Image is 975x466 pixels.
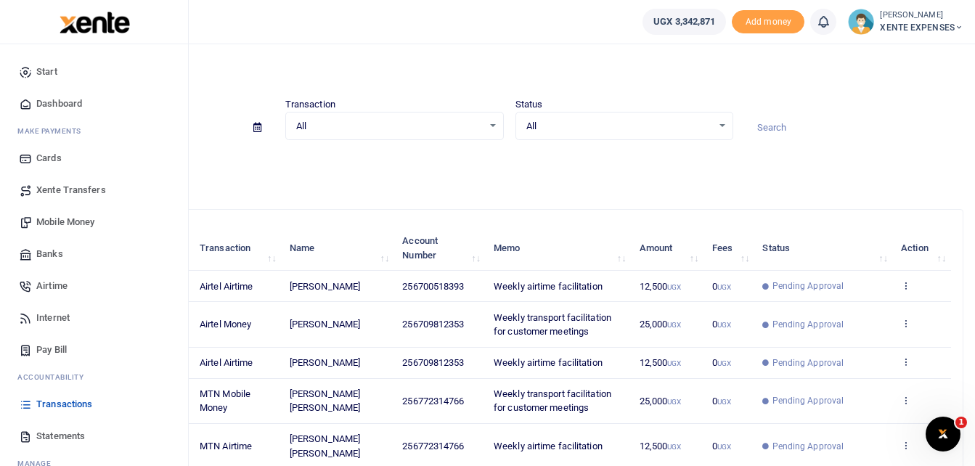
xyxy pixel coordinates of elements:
[36,215,94,229] span: Mobile Money
[640,281,682,292] span: 12,500
[515,97,543,112] label: Status
[712,357,731,368] span: 0
[667,321,681,329] small: UGX
[402,319,464,330] span: 256709812353
[848,9,874,35] img: profile-user
[732,10,804,34] li: Toup your wallet
[36,97,82,111] span: Dashboard
[200,388,250,414] span: MTN Mobile Money
[12,388,176,420] a: Transactions
[772,279,844,293] span: Pending Approval
[494,281,603,292] span: Weekly airtime facilitation
[12,334,176,366] a: Pay Bill
[667,398,681,406] small: UGX
[667,443,681,451] small: UGX
[772,440,844,453] span: Pending Approval
[717,283,731,291] small: UGX
[192,226,282,271] th: Transaction: activate to sort column ascending
[58,16,130,27] a: logo-small logo-large logo-large
[640,396,682,406] span: 25,000
[12,420,176,452] a: Statements
[282,226,394,271] th: Name: activate to sort column ascending
[640,357,682,368] span: 12,500
[732,15,804,26] a: Add money
[640,441,682,451] span: 12,500
[55,158,963,173] p: Download
[732,10,804,34] span: Add money
[880,9,963,22] small: [PERSON_NAME]
[717,321,731,329] small: UGX
[12,142,176,174] a: Cards
[494,357,603,368] span: Weekly airtime facilitation
[667,359,681,367] small: UGX
[394,226,486,271] th: Account Number: activate to sort column ascending
[36,397,92,412] span: Transactions
[200,319,251,330] span: Airtel Money
[637,9,732,35] li: Wallet ballance
[200,281,253,292] span: Airtel Airtime
[494,441,603,451] span: Weekly airtime facilitation
[402,396,464,406] span: 256772314766
[494,312,611,338] span: Weekly transport facilitation for customer meetings
[955,417,967,428] span: 1
[745,115,963,140] input: Search
[12,270,176,302] a: Airtime
[494,388,611,414] span: Weekly transport facilitation for customer meetings
[772,394,844,407] span: Pending Approval
[28,372,83,383] span: countability
[880,21,963,34] span: XENTE EXPENSES
[290,433,360,459] span: [PERSON_NAME] [PERSON_NAME]
[703,226,754,271] th: Fees: activate to sort column ascending
[12,238,176,270] a: Banks
[296,119,483,134] span: All
[12,120,176,142] li: M
[402,441,464,451] span: 256772314766
[712,396,731,406] span: 0
[36,151,62,165] span: Cards
[772,318,844,331] span: Pending Approval
[712,319,731,330] span: 0
[893,226,951,271] th: Action: activate to sort column ascending
[653,15,715,29] span: UGX 3,342,871
[631,226,703,271] th: Amount: activate to sort column ascending
[290,388,360,414] span: [PERSON_NAME] [PERSON_NAME]
[25,126,81,136] span: ake Payments
[486,226,632,271] th: Memo: activate to sort column ascending
[712,281,731,292] span: 0
[772,356,844,369] span: Pending Approval
[712,441,731,451] span: 0
[200,357,253,368] span: Airtel Airtime
[754,226,893,271] th: Status: activate to sort column ascending
[12,206,176,238] a: Mobile Money
[667,283,681,291] small: UGX
[402,357,464,368] span: 256709812353
[36,311,70,325] span: Internet
[848,9,963,35] a: profile-user [PERSON_NAME] XENTE EXPENSES
[12,366,176,388] li: Ac
[285,97,335,112] label: Transaction
[12,88,176,120] a: Dashboard
[36,429,85,443] span: Statements
[36,247,63,261] span: Banks
[640,319,682,330] span: 25,000
[642,9,726,35] a: UGX 3,342,871
[717,398,731,406] small: UGX
[526,119,713,134] span: All
[12,302,176,334] a: Internet
[290,319,360,330] span: [PERSON_NAME]
[717,359,731,367] small: UGX
[12,56,176,88] a: Start
[290,357,360,368] span: [PERSON_NAME]
[36,183,106,197] span: Xente Transfers
[36,279,68,293] span: Airtime
[12,174,176,206] a: Xente Transfers
[36,343,67,357] span: Pay Bill
[36,65,57,79] span: Start
[60,12,130,33] img: logo-large
[717,443,731,451] small: UGX
[926,417,960,451] iframe: Intercom live chat
[402,281,464,292] span: 256700518393
[200,441,252,451] span: MTN Airtime
[55,62,963,78] h4: Transactions
[290,281,360,292] span: [PERSON_NAME]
